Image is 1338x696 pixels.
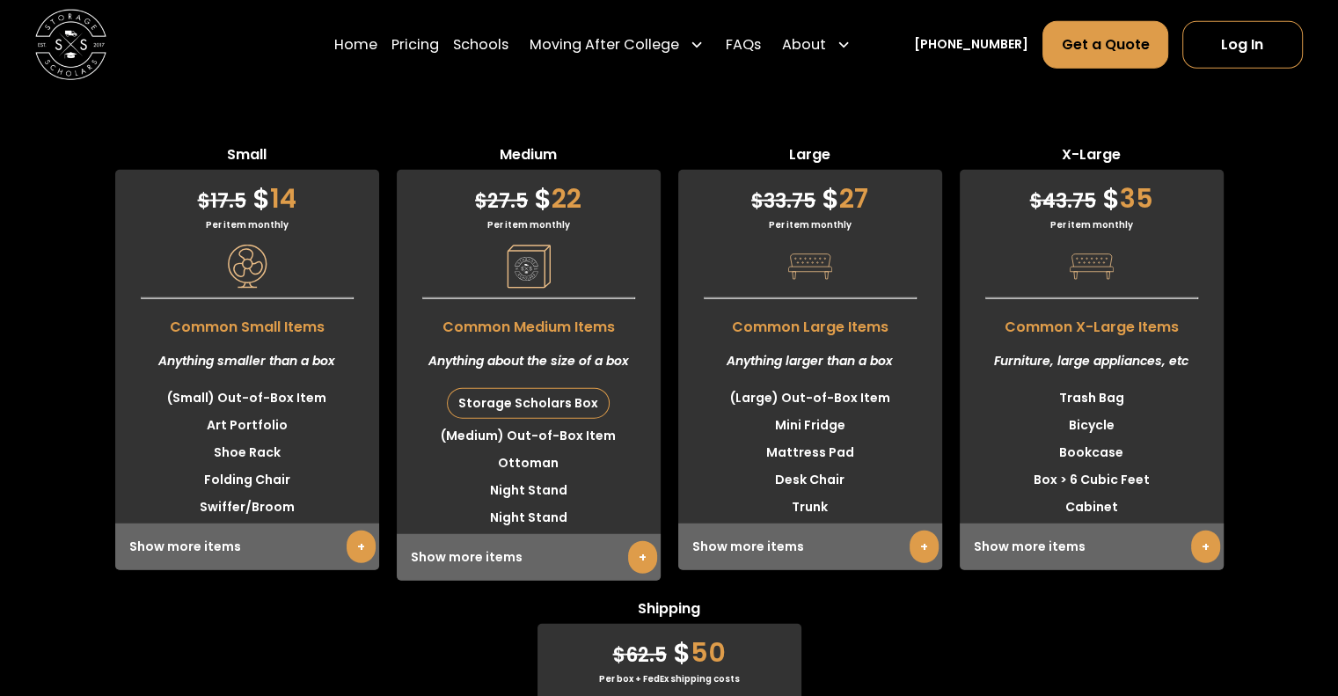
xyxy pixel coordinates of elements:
div: About [775,19,858,69]
span: Medium [397,144,661,170]
li: Box > 6 Cubic Feet [960,466,1224,494]
a: Get a Quote [1042,20,1167,68]
span: $ [751,187,764,215]
li: Night Stand [397,477,661,504]
div: Per item monthly [678,218,942,231]
li: (Small) Out-of-Box Item [115,385,379,412]
a: Pricing [391,19,439,69]
div: Per box + FedEx shipping costs [537,672,801,685]
li: Shoe Rack [115,439,379,466]
li: Mini Fridge [678,412,942,439]
li: Cabinet [960,494,1224,521]
li: Folding Chair [115,466,379,494]
span: $ [1030,187,1042,215]
a: [PHONE_NUMBER] [914,35,1028,54]
div: Anything about the size of a box [397,338,661,385]
a: + [1191,531,1220,563]
span: 27.5 [475,187,528,215]
span: 17.5 [198,187,246,215]
div: Per item monthly [397,218,661,231]
span: $ [198,187,210,215]
img: Pricing Category Icon [788,245,832,289]
li: Night Stand [397,504,661,531]
span: 62.5 [613,641,667,669]
span: $ [1102,179,1120,217]
li: (Large) Out-of-Box Item [678,385,942,412]
div: 22 [397,170,661,218]
div: Anything larger than a box [678,338,942,385]
img: Pricing Category Icon [225,245,269,289]
span: Large [678,144,942,170]
div: 14 [115,170,379,218]
span: Small [115,144,379,170]
li: Bookcase [960,439,1224,466]
div: Furniture, large appliances, etc [960,338,1224,385]
img: Pricing Category Icon [1070,245,1114,289]
img: Storage Scholars main logo [35,9,106,80]
a: + [347,531,376,563]
div: Moving After College [530,33,679,55]
div: Per item monthly [115,218,379,231]
span: $ [534,179,552,217]
span: Common Small Items [115,308,379,338]
div: Anything smaller than a box [115,338,379,385]
a: Schools [453,19,508,69]
li: (Medium) Out-of-Box Item [397,422,661,450]
div: Show more items [397,534,661,581]
li: Bicycle [960,412,1224,439]
span: 33.75 [751,187,815,215]
div: Storage Scholars Box [448,389,609,418]
li: Swiffer/Broom [115,494,379,521]
a: FAQs [725,19,760,69]
span: Shipping [537,598,801,624]
a: Home [334,19,377,69]
div: 27 [678,170,942,218]
div: Moving After College [523,19,711,69]
a: + [628,541,657,574]
span: $ [613,641,625,669]
a: + [910,531,939,563]
a: Log In [1182,20,1303,68]
span: Common X-Large Items [960,308,1224,338]
img: Pricing Category Icon [507,245,551,289]
div: Show more items [115,524,379,570]
span: X-Large [960,144,1224,170]
li: Trash Bag [960,385,1224,412]
div: About [782,33,826,55]
span: 43.75 [1030,187,1096,215]
div: Show more items [960,524,1224,570]
span: $ [673,634,691,671]
li: Trunk [678,494,942,521]
span: $ [822,179,839,217]
span: Common Large Items [678,308,942,338]
li: Ottoman [397,450,661,477]
li: Desk Chair [678,466,942,494]
div: Per item monthly [960,218,1224,231]
div: 50 [537,624,801,672]
li: Mattress Pad [678,439,942,466]
div: 35 [960,170,1224,218]
div: Show more items [678,524,942,570]
span: $ [252,179,270,217]
li: Art Portfolio [115,412,379,439]
span: Common Medium Items [397,308,661,338]
span: $ [475,187,487,215]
